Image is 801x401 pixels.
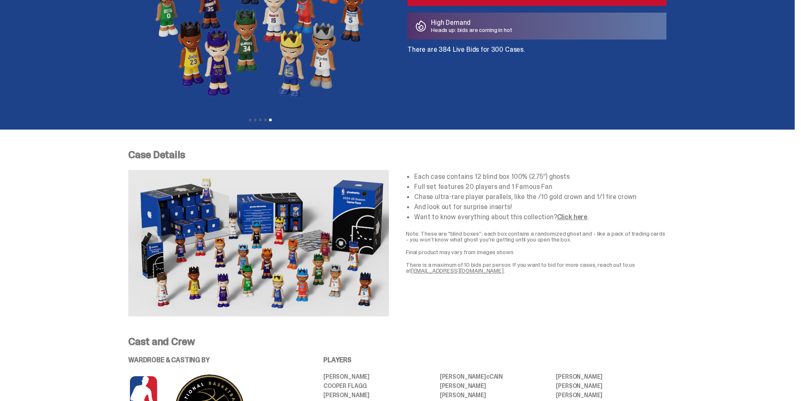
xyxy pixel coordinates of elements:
[414,194,666,200] li: Chase ultra-rare player parallels, like the /10 gold crown and 1/1 fire crown
[128,170,389,316] img: NBA-Case-Details.png
[440,374,550,380] li: [PERSON_NAME] CAIN
[440,392,550,398] li: [PERSON_NAME]
[411,267,504,274] a: [EMAIL_ADDRESS][DOMAIN_NAME]
[414,204,666,210] li: And look out for surprise inserts!
[414,183,666,190] li: Full set features 20 players and 1 Famous Fan
[406,262,666,274] p: There is a maximum of 10 bids per person. If you want to bid for more cases, reach out to us at .
[323,392,434,398] li: [PERSON_NAME]
[323,357,666,364] p: PLAYERS
[556,374,666,380] li: [PERSON_NAME]
[556,392,666,398] li: [PERSON_NAME]
[128,337,666,347] p: Cast and Crew
[557,212,587,221] a: Click here
[431,27,512,33] p: Heads up: bids are coming in hot
[406,249,666,255] p: Final product may vary from images shown.
[414,173,666,180] li: Each case contains 12 blind box 100% (2.75”) ghosts
[440,383,550,389] li: [PERSON_NAME]
[249,119,251,121] button: View slide 1
[323,374,434,380] li: [PERSON_NAME]
[259,119,262,121] button: View slide 3
[269,119,272,121] button: View slide 5
[556,383,666,389] li: [PERSON_NAME]
[254,119,256,121] button: View slide 2
[264,119,267,121] button: View slide 4
[407,46,666,53] p: There are 384 Live Bids for 300 Cases.
[486,373,489,380] span: c
[431,19,512,26] p: High Demand
[406,231,666,242] p: Note: These are "blind boxes”: each box contains a randomized ghost and - like a pack of trading ...
[414,214,666,220] li: Want to know everything about this collection? .
[323,383,434,389] li: Cooper Flagg
[128,357,300,364] p: WARDROBE & CASTING BY
[128,150,666,160] p: Case Details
